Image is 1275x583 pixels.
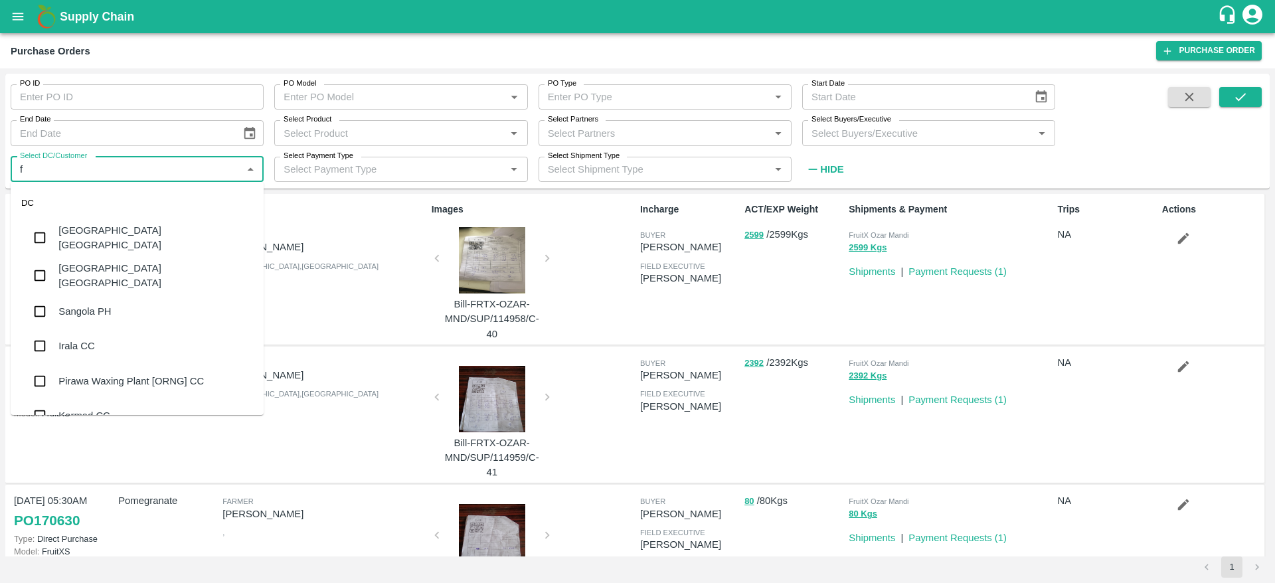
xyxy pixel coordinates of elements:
label: Select Buyers/Executive [811,114,891,125]
input: Select Shipment Type [543,161,748,178]
span: Type: [14,534,35,544]
p: Pomegranate [118,493,217,508]
button: Open [505,88,523,106]
img: logo [33,3,60,30]
label: Select Product [284,114,331,125]
label: PO ID [20,78,40,89]
p: [PERSON_NAME] [640,368,739,382]
button: Open [770,125,787,142]
p: Bill-FRTX-OZAR-MND/SUP/114959/C-41 [442,436,542,480]
p: Direct Purchase [14,533,113,545]
span: buyer [640,497,665,505]
input: Select Partners [543,124,766,141]
div: Purchase Orders [11,42,90,60]
button: 2392 [744,356,764,371]
button: 2599 Kgs [849,240,887,256]
button: open drawer [3,1,33,32]
button: Open [505,161,523,178]
p: [PERSON_NAME] [222,368,426,382]
label: Start Date [811,78,845,89]
div: Karmad CC [58,408,110,423]
div: [GEOGRAPHIC_DATA] [GEOGRAPHIC_DATA] [58,223,253,253]
p: ACT/EXP Weight [744,203,843,216]
p: / 2392 Kgs [744,355,843,371]
span: FruitX Ozar Mandi [849,497,908,505]
input: Enter PO Type [543,88,766,106]
input: Select Buyers/Executive [806,124,1029,141]
button: Open [770,161,787,178]
button: Hide [802,158,847,181]
p: Shipments & Payment [849,203,1052,216]
nav: pagination navigation [1194,556,1270,578]
p: Partners [222,203,426,216]
span: FruitX Ozar Mandi [849,359,908,367]
a: Payment Requests (1) [908,394,1007,405]
span: field executive [640,262,705,270]
label: Select Shipment Type [548,151,620,161]
button: Choose date [1029,84,1054,110]
div: customer-support [1217,5,1240,29]
label: Select Payment Type [284,151,353,161]
button: 80 Kgs [849,507,877,522]
span: [GEOGRAPHIC_DATA] , [GEOGRAPHIC_DATA] [222,262,379,270]
button: Choose date [237,121,262,146]
a: Supply Chain [60,7,1217,26]
p: Images [432,203,635,216]
button: 2392 Kgs [849,369,887,384]
button: page 1 [1221,556,1242,578]
input: Start Date [802,84,1023,110]
label: PO Model [284,78,317,89]
span: Model: [14,546,39,556]
div: | [895,387,903,407]
div: | [895,259,903,279]
div: DC [11,187,264,219]
button: Open [505,125,523,142]
a: Payment Requests (1) [908,266,1007,277]
p: FruitXS [14,545,113,558]
button: 2599 [744,228,764,243]
p: [PERSON_NAME] [640,537,739,552]
b: Supply Chain [60,10,134,23]
p: [DATE] 05:30AM [14,493,113,508]
label: PO Type [548,78,576,89]
input: Enter PO ID [11,84,264,110]
span: FruitX Ozar Mandi [849,231,908,239]
div: | [895,525,903,545]
button: 80 [744,494,754,509]
span: field executive [640,390,705,398]
label: Select DC/Customer [20,151,87,161]
input: Select Product [278,124,501,141]
input: Select Payment Type [278,161,484,178]
p: NA [1058,227,1157,242]
button: Open [770,88,787,106]
span: Farmer [222,497,253,505]
p: / 2599 Kgs [744,227,843,242]
div: Sangola PH [58,304,111,319]
a: Shipments [849,394,895,405]
p: NA [1058,355,1157,370]
span: [GEOGRAPHIC_DATA] , [GEOGRAPHIC_DATA] [222,390,379,398]
button: Close [242,161,259,178]
p: [PERSON_NAME] [222,240,426,254]
strong: Hide [820,164,843,175]
div: Irala CC [58,339,94,353]
span: Model: [14,408,39,418]
a: Shipments [849,266,895,277]
span: buyer [640,231,665,239]
label: Select Partners [548,114,598,125]
p: Bill-FRTX-OZAR-MND/SUP/114958/C-40 [442,297,542,341]
p: Trips [1058,203,1157,216]
p: / 80 Kgs [744,493,843,509]
label: End Date [20,114,50,125]
button: Open [1033,125,1051,142]
span: buyer [640,359,665,367]
span: field executive [640,529,705,537]
p: [PERSON_NAME] [640,240,739,254]
p: [PERSON_NAME] [640,271,739,286]
input: Select DC/Customer [15,161,238,178]
p: Actions [1162,203,1261,216]
p: [PERSON_NAME] [222,507,426,521]
p: NA [1058,493,1157,508]
input: Enter PO Model [278,88,501,106]
a: Payment Requests (1) [908,533,1007,543]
